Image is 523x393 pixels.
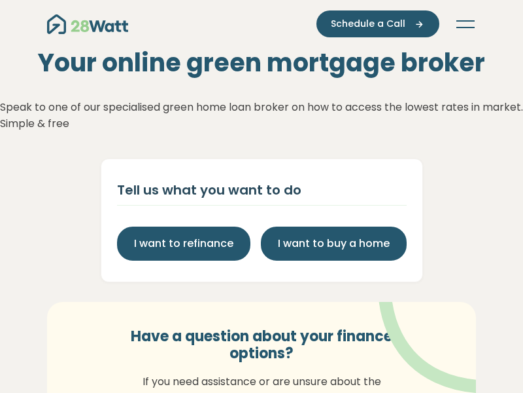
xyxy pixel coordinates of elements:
[134,236,233,252] span: I want to refinance
[47,14,128,34] img: 28Watt
[331,17,405,31] span: Schedule a Call
[117,180,407,200] div: Tell us what you want to do
[38,48,485,78] h2: Your online green mortgage broker
[278,236,390,252] span: I want to buy a home
[316,10,439,37] button: Schedule a Call
[113,328,410,363] h3: Have a question about your finance options?
[455,18,476,31] button: Toggle navigation
[261,227,407,261] button: I want to buy a home
[117,227,250,261] button: I want to refinance
[47,10,476,37] nav: Main navigation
